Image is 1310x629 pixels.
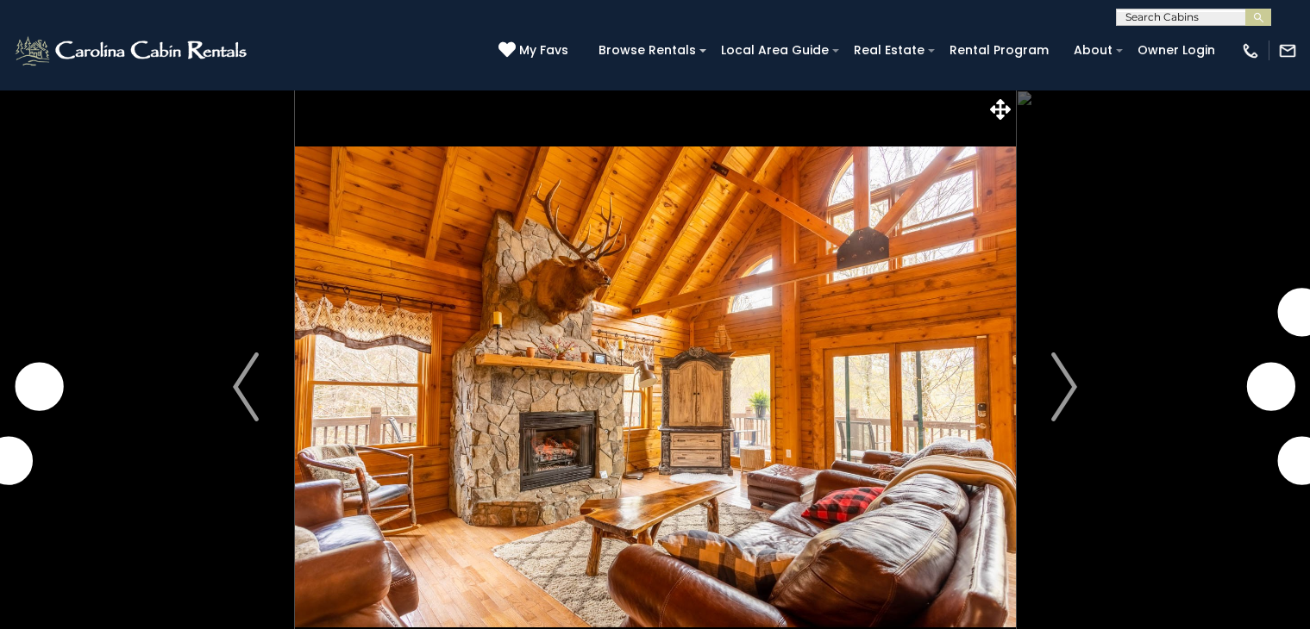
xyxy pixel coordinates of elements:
img: White-1-2.png [13,34,252,68]
img: mail-regular-white.png [1278,41,1297,60]
a: About [1065,37,1121,64]
a: My Favs [498,41,573,60]
img: arrow [1051,352,1077,421]
a: Real Estate [845,37,933,64]
img: arrow [233,352,259,421]
a: Rental Program [941,37,1057,64]
a: Owner Login [1129,37,1224,64]
span: My Favs [519,41,568,59]
a: Local Area Guide [712,37,837,64]
a: Browse Rentals [590,37,705,64]
img: phone-regular-white.png [1241,41,1260,60]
